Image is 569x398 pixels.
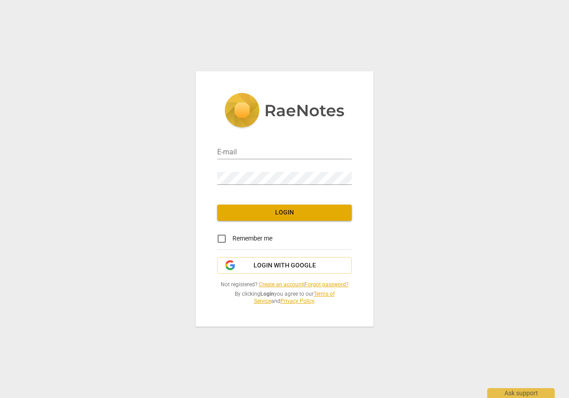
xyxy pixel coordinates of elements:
[232,234,272,243] span: Remember me
[224,93,345,130] img: 5ac2273c67554f335776073100b6d88f.svg
[280,298,314,304] a: Privacy Policy
[217,205,352,221] button: Login
[254,291,335,305] a: Terms of Service
[487,388,555,398] div: Ask support
[217,281,352,289] span: Not registered? |
[217,257,352,274] button: Login with Google
[224,208,345,217] span: Login
[259,281,303,288] a: Create an account
[260,291,274,297] b: Login
[217,290,352,305] span: By clicking you agree to our and .
[254,261,316,270] span: Login with Google
[305,281,349,288] a: Forgot password?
